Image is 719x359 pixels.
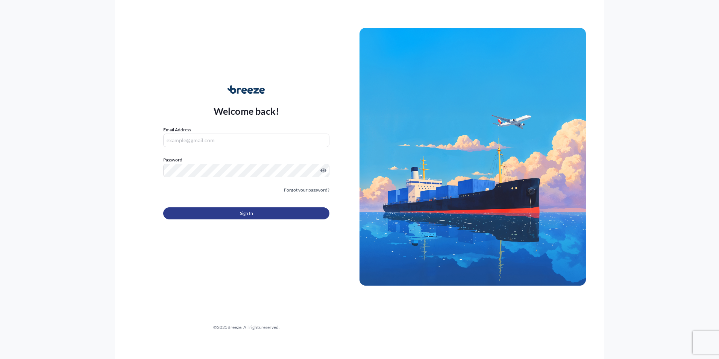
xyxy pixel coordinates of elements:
[163,134,329,147] input: example@gmail.com
[163,156,329,164] label: Password
[359,28,586,285] img: Ship illustration
[284,186,329,194] a: Forgot your password?
[163,207,329,219] button: Sign In
[133,324,359,331] div: © 2025 Breeze. All rights reserved.
[240,210,253,217] span: Sign In
[163,126,191,134] label: Email Address
[320,167,326,173] button: Show password
[214,105,279,117] p: Welcome back!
